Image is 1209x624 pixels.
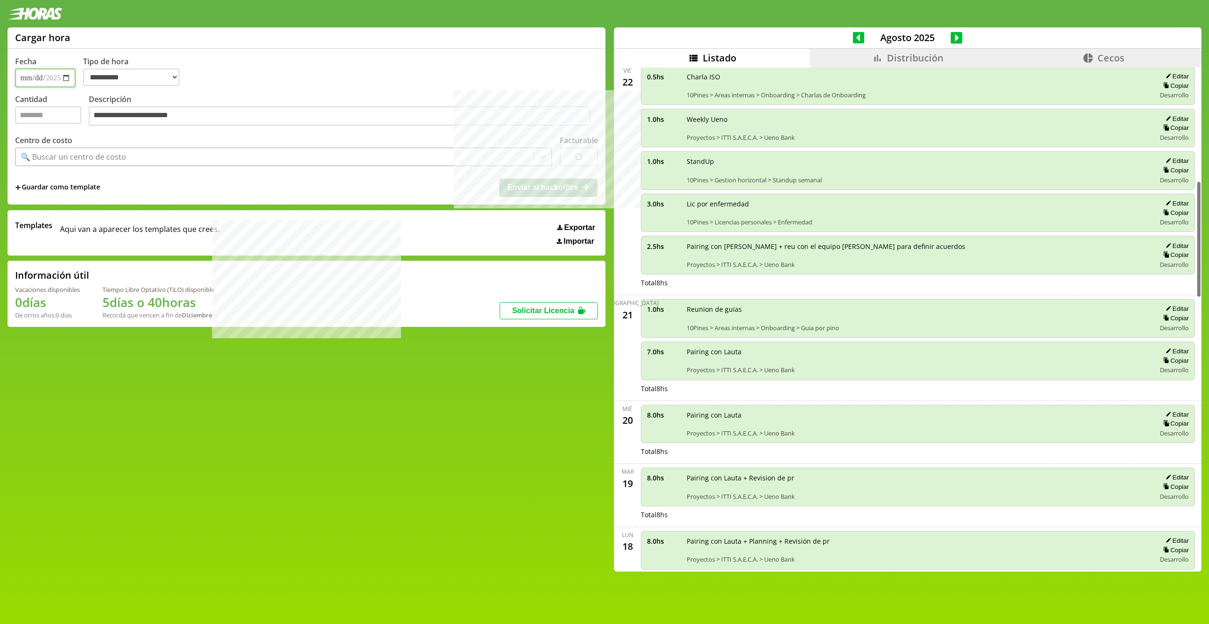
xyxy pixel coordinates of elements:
span: Desarrollo [1160,492,1189,501]
span: Pairing con Lauta + Planning + Revisión de pr [687,537,1149,546]
h1: Cargar hora [15,31,70,44]
span: Solicitar Licencia [512,307,574,315]
h1: 0 días [15,294,80,311]
button: Copiar [1160,314,1189,322]
span: Exportar [564,223,595,232]
div: Total 8 hs [641,278,1195,287]
span: 10Pines > Areas internas > Onboarding > Charlas de Onboarding [687,91,1149,99]
span: Desarrollo [1160,133,1189,142]
button: Copiar [1160,546,1189,554]
b: Diciembre [182,311,212,319]
span: Pairing con Lauta + Revision de pr [687,473,1149,482]
span: Importar [563,237,594,246]
button: Copiar [1160,166,1189,174]
button: Editar [1163,537,1189,545]
span: Proyectos > ITTI S.A.E.C.A. > Ueno Bank [687,133,1149,142]
label: Facturable [560,135,598,145]
div: Total 8 hs [641,384,1195,393]
button: Copiar [1160,251,1189,259]
button: Editar [1163,199,1189,207]
span: 1.0 hs [647,157,680,166]
button: Exportar [554,223,598,232]
div: Tiempo Libre Optativo (TiLO) disponible [102,285,214,294]
span: Pairing con [PERSON_NAME] + reu con el equipo [PERSON_NAME] para definir acuerdos [687,242,1149,251]
textarea: Descripción [89,106,590,126]
h2: Información útil [15,269,89,282]
div: 🔍 Buscar un centro de costo [21,152,126,162]
button: Copiar [1160,419,1189,427]
span: Desarrollo [1160,260,1189,269]
span: Proyectos > ITTI S.A.E.C.A. > Ueno Bank [687,555,1149,564]
span: 10Pines > Areas internas > Onboarding > Guia por pino [687,324,1149,332]
label: Tipo de hora [83,56,187,87]
select: Tipo de hora [83,68,179,86]
span: Desarrollo [1160,366,1189,374]
button: Editar [1163,410,1189,419]
button: Copiar [1160,82,1189,90]
span: Weekly Ueno [687,115,1149,124]
span: + [15,182,21,193]
button: Copiar [1160,124,1189,132]
button: Editar [1163,347,1189,355]
button: Solicitar Licencia [500,302,598,319]
span: 8.0 hs [647,410,680,419]
button: Editar [1163,242,1189,250]
span: Desarrollo [1160,324,1189,332]
div: 19 [620,476,635,491]
span: Lic por enfermedad [687,199,1149,208]
div: Recordá que vencen a fin de [102,311,214,319]
span: Reunion de guias [687,305,1149,314]
span: 7.0 hs [647,347,680,356]
span: Proyectos > ITTI S.A.E.C.A. > Ueno Bank [687,492,1149,501]
div: 20 [620,413,635,428]
h1: 5 días o 40 horas [102,294,214,311]
button: Copiar [1160,209,1189,217]
span: 10Pines > Licencias personales > Enfermedad [687,218,1149,226]
label: Descripción [89,94,598,128]
span: Distribución [887,51,944,64]
label: Cantidad [15,94,89,128]
span: +Guardar como template [15,182,100,193]
span: Proyectos > ITTI S.A.E.C.A. > Ueno Bank [687,429,1149,437]
button: Copiar [1160,483,1189,491]
span: StandUp [687,157,1149,166]
label: Fecha [15,56,36,67]
span: Charla ISO [687,72,1149,81]
span: 1.0 hs [647,305,680,314]
div: mié [622,405,632,413]
div: [DEMOGRAPHIC_DATA] [596,299,659,307]
span: Cecos [1098,51,1124,64]
span: 10Pines > Gestion horizontal > Standup semanal [687,176,1149,184]
button: Editar [1163,305,1189,313]
span: Desarrollo [1160,555,1189,564]
span: Desarrollo [1160,429,1189,437]
span: Desarrollo [1160,218,1189,226]
button: Editar [1163,157,1189,165]
span: Listado [703,51,736,64]
span: Desarrollo [1160,91,1189,99]
div: Total 8 hs [641,447,1195,456]
span: Agosto 2025 [864,31,951,44]
button: Editar [1163,115,1189,123]
input: Cantidad [15,106,81,124]
label: Centro de costo [15,135,72,145]
span: Templates [15,220,52,231]
span: 1.0 hs [647,115,680,124]
div: Vacaciones disponibles [15,285,80,294]
div: vie [623,67,631,75]
div: De otros años: 0 días [15,311,80,319]
div: mar [622,468,634,476]
span: 3.0 hs [647,199,680,208]
span: Proyectos > ITTI S.A.E.C.A. > Ueno Bank [687,260,1149,269]
div: lun [622,531,633,539]
div: 21 [620,307,635,322]
span: Proyectos > ITTI S.A.E.C.A. > Ueno Bank [687,366,1149,374]
span: 0.5 hs [647,72,680,81]
span: 8.0 hs [647,537,680,546]
span: Pairing con Lauta [687,410,1149,419]
span: 8.0 hs [647,473,680,482]
button: Editar [1163,473,1189,481]
button: Copiar [1160,357,1189,365]
div: Total 8 hs [641,510,1195,519]
div: 22 [620,75,635,90]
